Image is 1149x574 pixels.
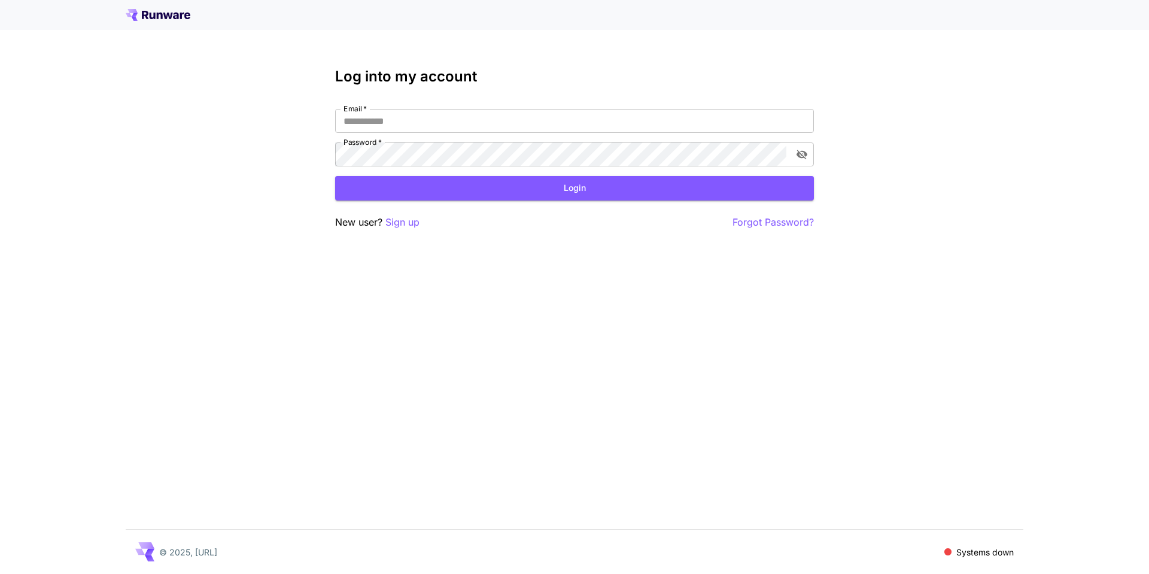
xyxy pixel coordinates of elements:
button: Sign up [385,215,420,230]
button: Login [335,176,814,201]
p: New user? [335,215,420,230]
p: © 2025, [URL] [159,546,217,558]
p: Systems down [956,546,1014,558]
button: Forgot Password? [732,215,814,230]
h3: Log into my account [335,68,814,85]
label: Email [344,104,367,114]
button: toggle password visibility [791,144,813,165]
label: Password [344,137,382,147]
